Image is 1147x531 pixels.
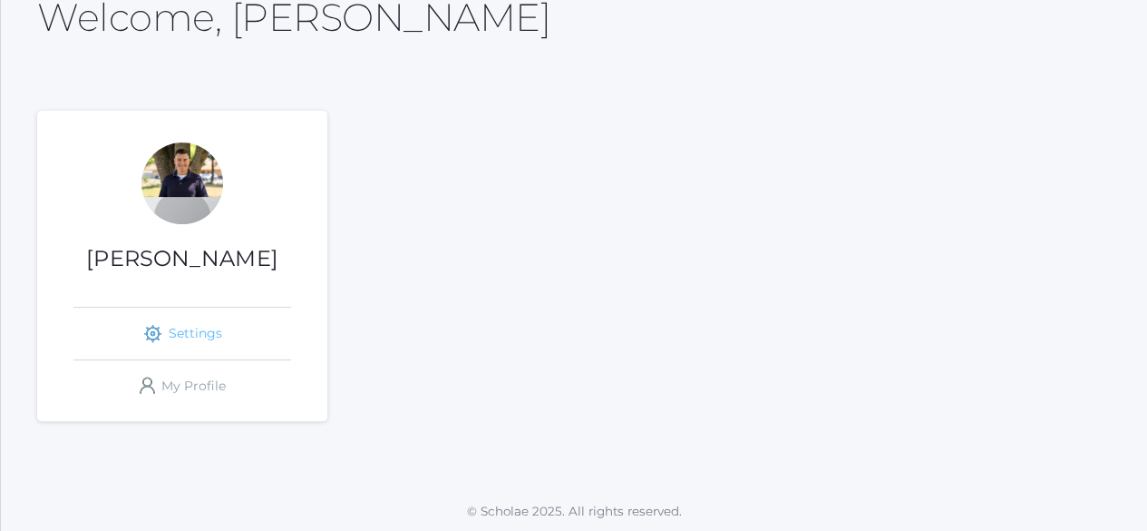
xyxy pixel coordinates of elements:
div: Richard Lepage [141,143,223,224]
h1: [PERSON_NAME] [37,247,327,270]
p: © Scholae 2025. All rights reserved. [1,502,1147,520]
a: My Profile [73,360,291,412]
a: Settings [73,308,291,359]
